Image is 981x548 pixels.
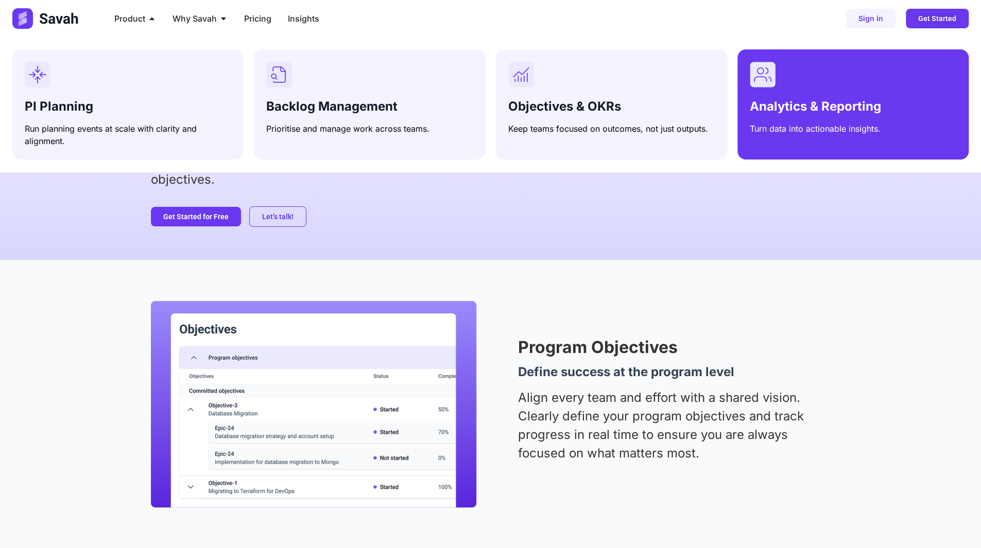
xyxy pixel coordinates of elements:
a: Sign in [846,9,896,28]
h4: Define success at the program level [518,366,830,378]
p: Align every team and effort with a shared vision. Clearly define your program objectives and trac... [518,388,830,463]
span: Product [114,12,145,25]
p: Run planning events at scale with clarity and alignment. [25,122,231,147]
span: Let’s talk! [262,213,294,220]
img: Logo (2) [12,8,80,29]
span: Analytics & Reporting [750,99,881,114]
span: PI Planning [25,99,93,114]
span: Sign in [858,15,883,22]
h2: Program Objectives [518,339,830,356]
p: Turn data into actionable insights. [750,122,956,135]
a: Objectives & OKRsKeep teams focused on outcomes, not just outputs. [496,49,727,160]
a: Insights [288,12,319,25]
a: Analytics & ReportingTurn data into actionable insights. [737,49,969,160]
span: Backlog Management [266,99,398,114]
span: Get Started [918,15,956,22]
p: Prioritise and manage work across teams. [266,122,473,135]
a: Backlog ManagementPrioritise and manage work across teams. [254,49,485,160]
iframe: Chat Widget [930,499,981,548]
a: PI PlanningRun planning events at scale with clarity and alignment. [12,49,244,160]
div: Menu Toggle [106,8,627,29]
a: Get Started [906,9,969,28]
nav: Menu [106,8,627,29]
span: Why Savah [173,12,217,25]
a: Pricing [244,12,271,25]
a: Get Started for Free [151,207,241,226]
span: Objectives & OKRs [508,99,621,114]
a: Let’s talk! [249,206,306,227]
p: Keep teams focused on outcomes, not just outputs. [508,122,715,135]
span: Get Started for Free [163,213,229,220]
